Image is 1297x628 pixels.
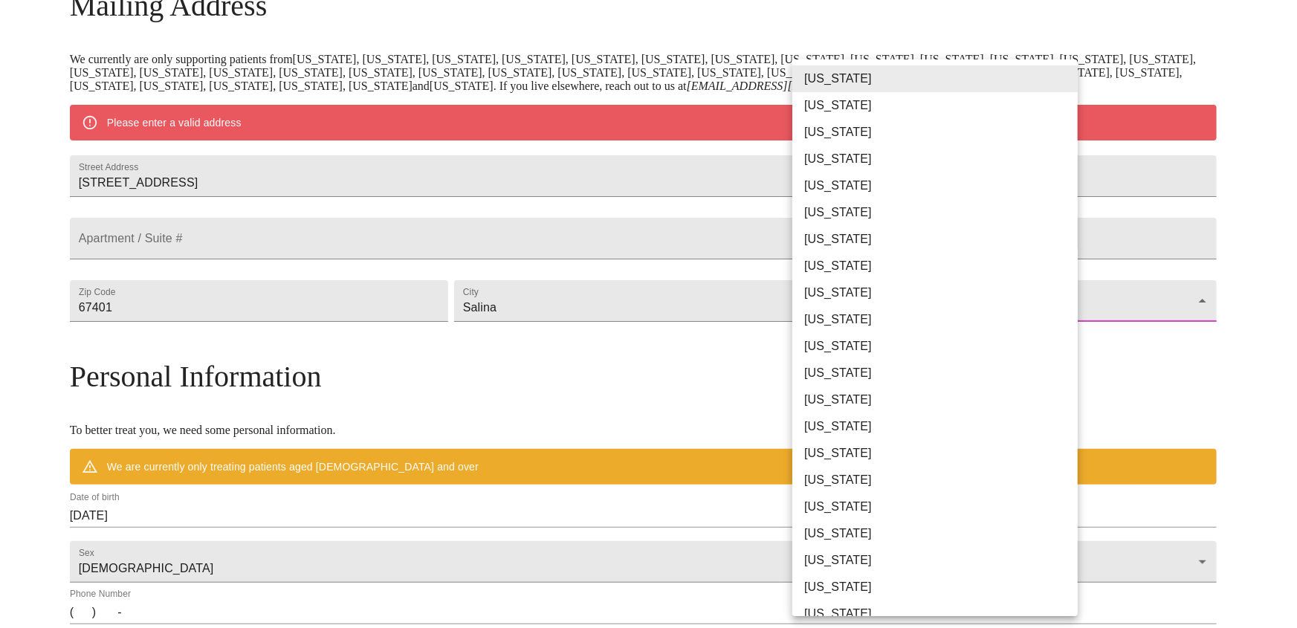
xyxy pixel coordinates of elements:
[792,520,1088,547] li: [US_STATE]
[792,306,1088,333] li: [US_STATE]
[792,413,1088,440] li: [US_STATE]
[792,199,1088,226] li: [US_STATE]
[792,601,1088,627] li: [US_STATE]
[792,574,1088,601] li: [US_STATE]
[792,65,1088,92] li: [US_STATE]
[792,92,1088,119] li: [US_STATE]
[792,467,1088,493] li: [US_STATE]
[792,547,1088,574] li: [US_STATE]
[792,172,1088,199] li: [US_STATE]
[792,360,1088,386] li: [US_STATE]
[792,386,1088,413] li: [US_STATE]
[792,440,1088,467] li: [US_STATE]
[792,253,1088,279] li: [US_STATE]
[792,333,1088,360] li: [US_STATE]
[792,279,1088,306] li: [US_STATE]
[792,493,1088,520] li: [US_STATE]
[792,146,1088,172] li: [US_STATE]
[792,226,1088,253] li: [US_STATE]
[792,119,1088,146] li: [US_STATE]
